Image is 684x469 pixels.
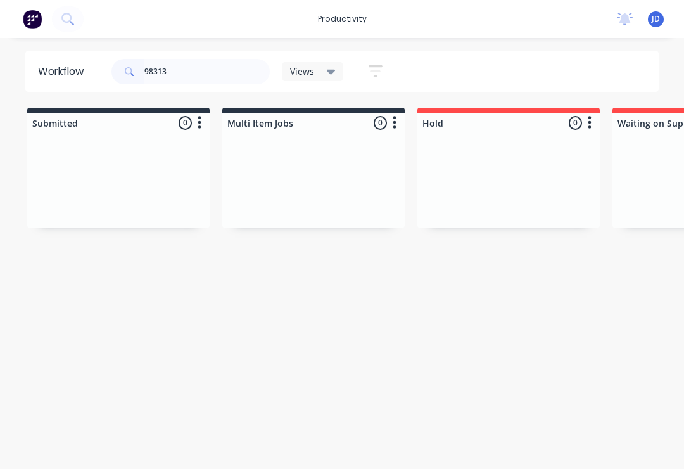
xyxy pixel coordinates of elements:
div: productivity [312,10,373,29]
img: Factory [23,10,42,29]
div: Workflow [38,64,90,79]
span: JD [652,13,660,25]
span: Views [290,65,314,78]
input: Search for orders... [144,59,270,84]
